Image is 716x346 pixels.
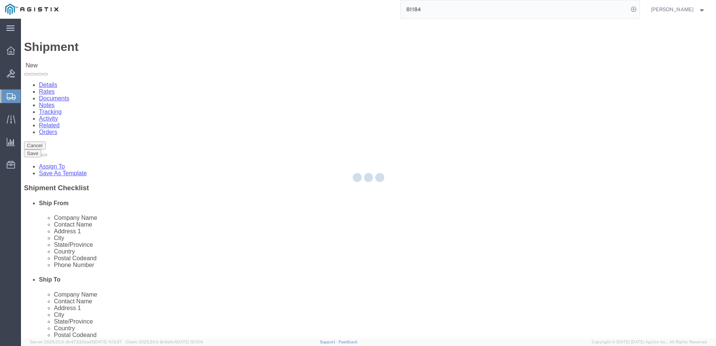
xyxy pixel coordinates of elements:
[125,340,203,344] span: Client: 2025.20.0-8c6e0cf
[176,340,203,344] span: [DATE] 12:11:14
[339,340,358,344] a: Feedback
[94,340,122,344] span: [DATE] 11:13:37
[592,339,707,345] span: Copyright © [DATE]-[DATE] Agistix Inc., All Rights Reserved
[650,5,706,14] button: [PERSON_NAME]
[320,340,339,344] a: Support
[651,5,694,13] span: Dylan Jewell
[5,4,58,15] img: logo
[401,0,628,18] input: Search for shipment number, reference number
[30,340,122,344] span: Server: 2025.20.0-db47332bad5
